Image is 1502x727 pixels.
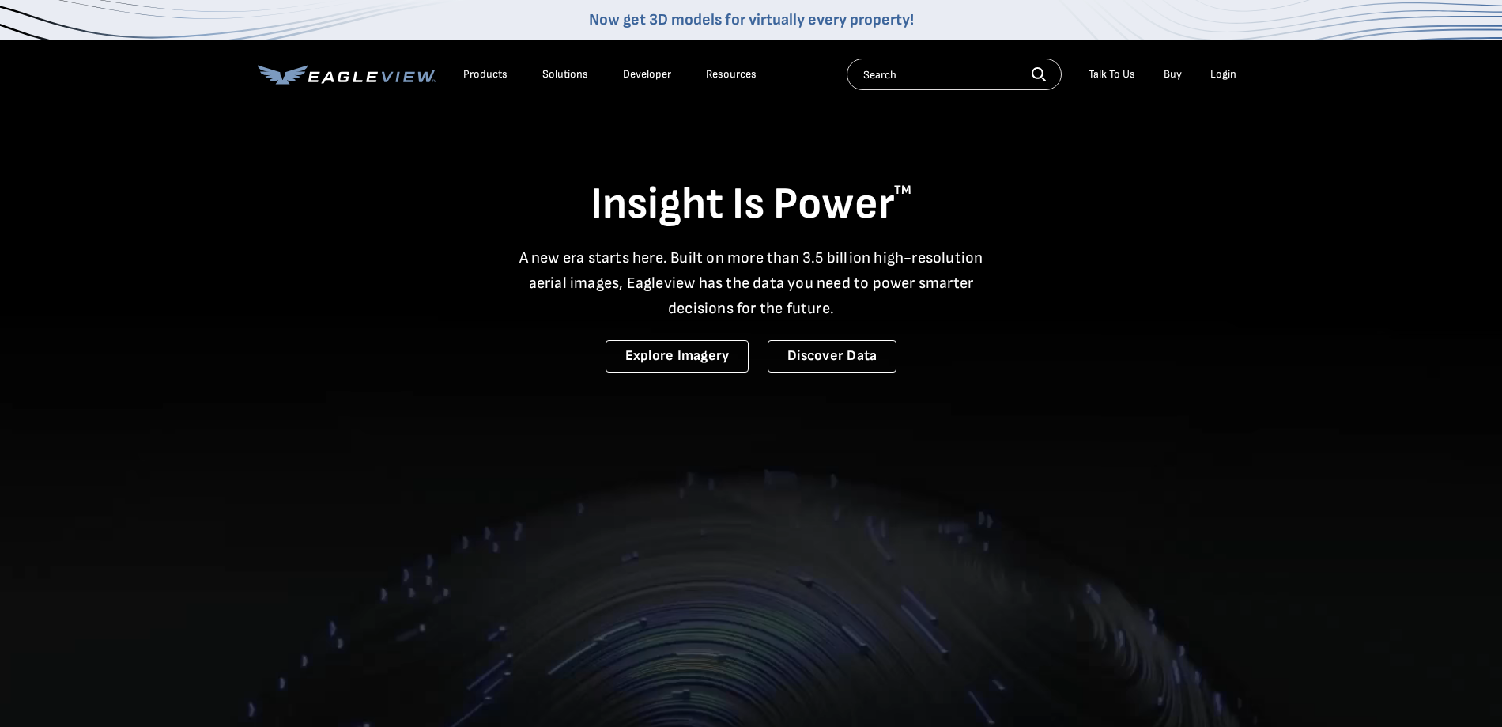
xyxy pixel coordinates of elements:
a: Developer [623,67,671,81]
a: Explore Imagery [606,340,749,373]
h1: Insight Is Power [258,177,1244,233]
a: Now get 3D models for virtually every property! [589,10,914,29]
a: Discover Data [768,340,896,373]
div: Solutions [542,67,588,81]
input: Search [847,59,1062,90]
div: Talk To Us [1089,67,1135,81]
a: Buy [1164,67,1182,81]
div: Login [1210,67,1236,81]
div: Resources [706,67,757,81]
p: A new era starts here. Built on more than 3.5 billion high-resolution aerial images, Eagleview ha... [509,245,993,321]
div: Products [463,67,508,81]
sup: TM [894,183,911,198]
